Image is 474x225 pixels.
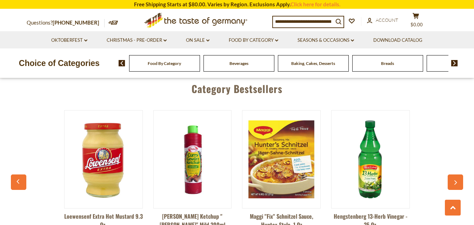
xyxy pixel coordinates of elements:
a: Click here for details. [291,1,340,7]
img: Hela Curry Ketchup [154,120,232,198]
p: Questions? [27,18,105,27]
span: Account [376,17,398,23]
a: Account [367,16,398,24]
img: previous arrow [119,60,125,66]
a: Breads [381,61,394,66]
img: next arrow [451,60,458,66]
img: Loewensenf Extra Hot Mustard 9.3 oz. [65,120,142,198]
a: Food By Category [148,61,181,66]
a: Food By Category [229,37,278,44]
a: Baking, Cakes, Desserts [291,61,335,66]
a: Oktoberfest [51,37,87,44]
img: Hengstenberg 13-Herb Vinegar - 25 oz. [332,120,409,198]
div: Category Bestsellers [14,73,460,101]
a: Christmas - PRE-ORDER [107,37,167,44]
a: [PHONE_NUMBER] [53,19,99,26]
button: $0.00 [406,13,427,30]
img: Maggi [242,120,320,198]
span: $0.00 [410,22,423,27]
a: Beverages [229,61,248,66]
a: On Sale [186,37,209,44]
a: Download Catalog [373,37,422,44]
a: Seasons & Occasions [298,37,354,44]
